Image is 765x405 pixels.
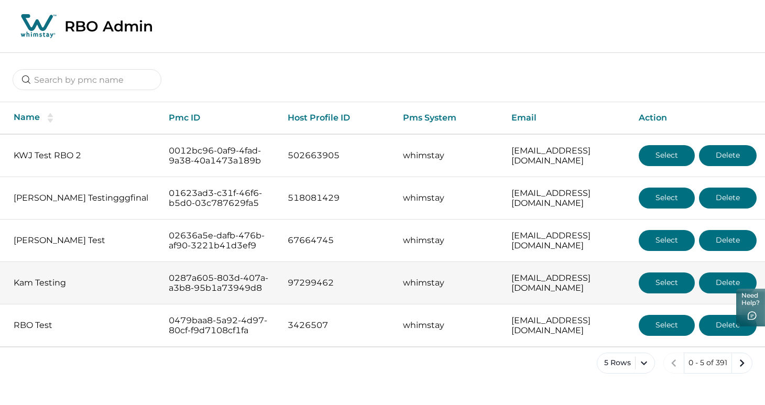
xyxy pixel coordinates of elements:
p: 0012bc96-0af9-4fad-9a38-40a1473a189b [169,146,271,166]
p: [EMAIL_ADDRESS][DOMAIN_NAME] [511,146,622,166]
p: 01623ad3-c31f-46f6-b5d0-03c787629fa5 [169,188,271,209]
p: [EMAIL_ADDRESS][DOMAIN_NAME] [511,231,622,251]
p: [PERSON_NAME] Test [14,235,152,246]
p: 97299462 [288,278,386,288]
button: sorting [40,113,61,123]
button: Select [639,188,695,209]
button: Select [639,145,695,166]
p: whimstay [403,193,495,203]
button: Select [639,272,695,293]
p: whimstay [403,235,495,246]
p: KWJ Test RBO 2 [14,150,152,161]
p: [PERSON_NAME] Testingggfinal [14,193,152,203]
p: 518081429 [288,193,386,203]
p: 0479baa8-5a92-4d97-80cf-f9d7108cf1fa [169,315,271,336]
p: whimstay [403,278,495,288]
p: 3426507 [288,320,386,331]
th: Pms System [395,102,503,134]
p: Kam Testing [14,278,152,288]
p: 0287a605-803d-407a-a3b8-95b1a73949d8 [169,273,271,293]
th: Host Profile ID [279,102,395,134]
button: next page [731,353,752,374]
input: Search by pmc name [13,69,161,90]
p: 502663905 [288,150,386,161]
p: 02636a5e-dafb-476b-af90-3221b41d3ef9 [169,231,271,251]
button: 5 Rows [597,353,655,374]
p: [EMAIL_ADDRESS][DOMAIN_NAME] [511,273,622,293]
p: RBO Test [14,320,152,331]
button: Select [639,230,695,251]
p: whimstay [403,320,495,331]
button: previous page [663,353,684,374]
p: RBO Admin [64,17,153,35]
p: 67664745 [288,235,386,246]
p: whimstay [403,150,495,161]
p: [EMAIL_ADDRESS][DOMAIN_NAME] [511,188,622,209]
p: [EMAIL_ADDRESS][DOMAIN_NAME] [511,315,622,336]
button: Delete [699,272,757,293]
button: Delete [699,230,757,251]
th: Pmc ID [160,102,280,134]
button: Delete [699,145,757,166]
button: Delete [699,188,757,209]
th: Action [630,102,765,134]
p: 0 - 5 of 391 [688,358,727,368]
button: 0 - 5 of 391 [684,353,732,374]
th: Email [503,102,630,134]
button: Select [639,315,695,336]
button: Delete [699,315,757,336]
